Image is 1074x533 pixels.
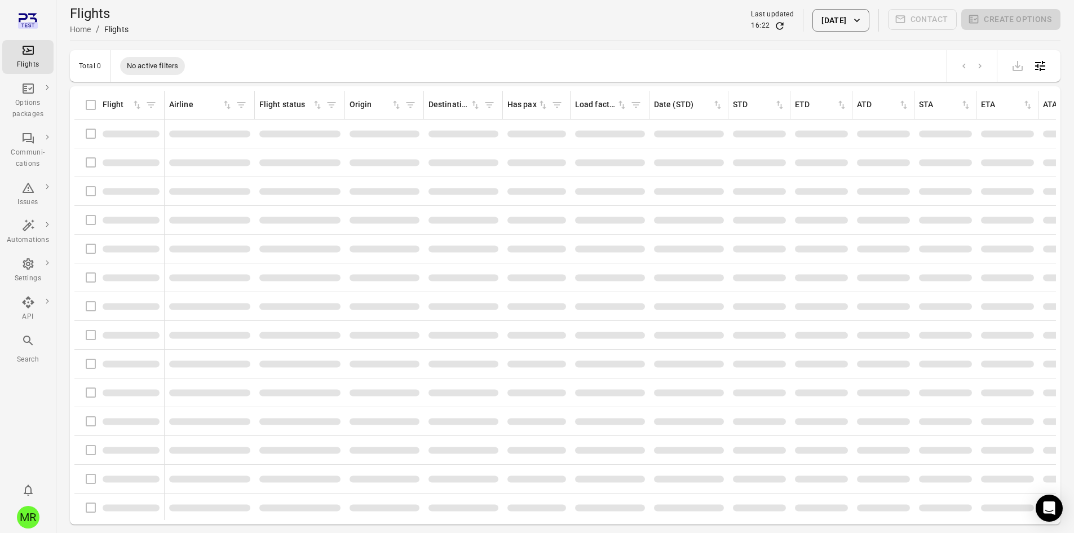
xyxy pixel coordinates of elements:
[961,9,1060,32] span: Please make a selection to create an option package
[12,501,44,533] button: Maurice Robin Nicholas
[2,40,54,74] a: Flights
[1036,495,1063,522] div: Open Intercom Messenger
[2,331,54,368] button: Search
[751,20,770,32] div: 16:22
[2,78,54,124] a: Options packages
[2,292,54,326] a: API
[7,235,49,246] div: Automations
[981,99,1033,111] div: Sort by ETA in ascending order
[795,99,847,111] div: Sort by ETD in ascending order
[2,128,54,173] a: Communi-cations
[79,62,101,70] div: Total 0
[1006,60,1029,71] span: Please make a selection to export
[7,197,49,208] div: Issues
[7,59,49,71] div: Flights
[733,99,785,111] div: Sort by STD in ascending order
[956,59,988,73] nav: pagination navigation
[654,99,723,111] div: Sort by date (STD) in ascending order
[627,96,644,113] span: Filter by load factor
[7,354,49,365] div: Search
[70,5,129,23] h1: Flights
[70,23,129,36] nav: Breadcrumbs
[96,23,100,36] li: /
[428,99,481,111] div: Sort by destination in ascending order
[7,273,49,284] div: Settings
[233,96,250,113] span: Filter by airline
[7,311,49,323] div: API
[7,98,49,120] div: Options packages
[2,254,54,288] a: Settings
[2,178,54,212] a: Issues
[120,60,185,72] span: No active filters
[17,506,39,528] div: MR
[575,99,627,111] div: Sort by load factor in ascending order
[2,215,54,249] a: Automations
[323,96,340,113] span: Filter by flight status
[812,9,869,32] button: [DATE]
[7,147,49,170] div: Communi-cations
[104,24,129,35] div: Flights
[259,99,323,111] div: Sort by flight status in ascending order
[350,99,402,111] div: Sort by origin in ascending order
[751,9,794,20] div: Last updated
[169,99,233,111] div: Sort by airline in ascending order
[507,99,549,111] div: Sort by has pax in ascending order
[857,99,909,111] div: Sort by ATD in ascending order
[549,96,565,113] span: Filter by has pax
[774,20,785,32] button: Refresh data
[1029,55,1051,77] button: Open table configuration
[70,25,91,34] a: Home
[143,96,160,113] span: Filter by flight
[888,9,957,32] span: Please make a selection to create communications
[402,96,419,113] span: Filter by origin
[481,96,498,113] span: Filter by destination
[919,99,971,111] div: Sort by STA in ascending order
[103,99,143,111] div: Sort by flight in ascending order
[17,479,39,501] button: Notifications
